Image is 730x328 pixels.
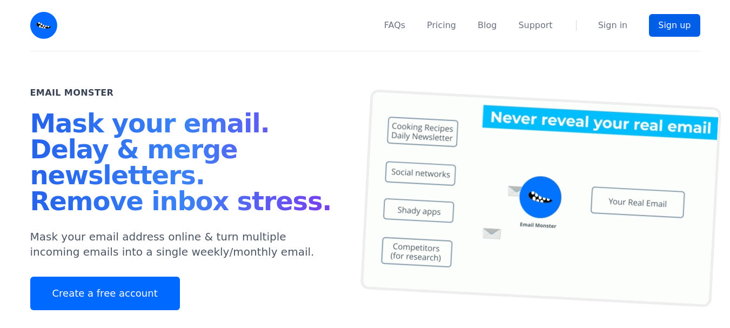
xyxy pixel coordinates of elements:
[30,86,114,99] h2: Email Monster
[30,229,339,259] p: Mask your email address online & turn multiple incoming emails into a single weekly/monthly email.
[30,277,180,310] a: Create a free account
[30,110,339,218] h1: Mask your email. Delay & merge newsletters. Remove inbox stress.
[478,19,497,32] a: Blog
[360,89,721,307] img: temp mail, free temporary mail, Temporary Email
[598,19,628,32] a: Sign in
[384,19,405,32] a: FAQs
[649,14,700,37] a: Sign up
[30,12,57,39] img: Email Monster
[518,19,552,32] a: Support
[427,19,456,32] a: Pricing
